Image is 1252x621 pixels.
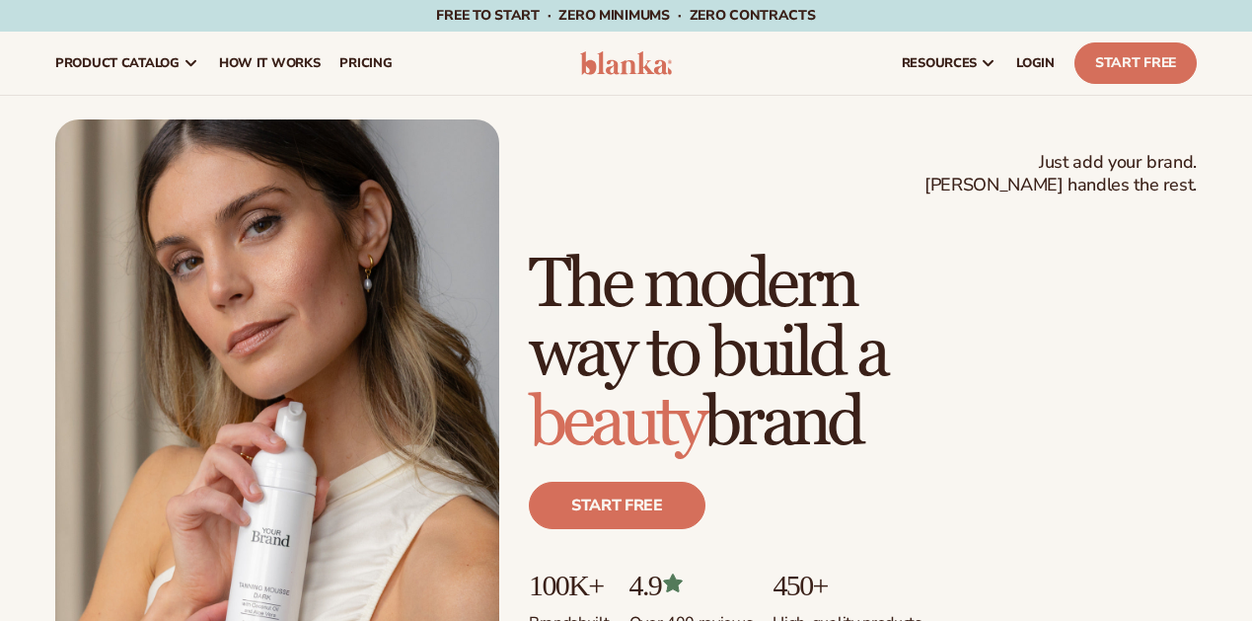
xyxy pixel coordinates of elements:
[209,32,331,95] a: How It Works
[529,482,705,529] a: Start free
[1016,55,1055,71] span: LOGIN
[436,6,815,25] span: Free to start · ZERO minimums · ZERO contracts
[1006,32,1065,95] a: LOGIN
[892,32,1006,95] a: resources
[902,55,977,71] span: resources
[330,32,402,95] a: pricing
[773,569,921,601] p: 450+
[55,55,180,71] span: product catalog
[1074,42,1197,84] a: Start Free
[924,151,1197,197] span: Just add your brand. [PERSON_NAME] handles the rest.
[580,51,673,75] img: logo
[45,32,209,95] a: product catalog
[339,55,392,71] span: pricing
[219,55,321,71] span: How It Works
[529,569,610,601] p: 100K+
[629,569,754,601] p: 4.9
[529,251,1197,458] h1: The modern way to build a brand
[529,381,703,465] span: beauty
